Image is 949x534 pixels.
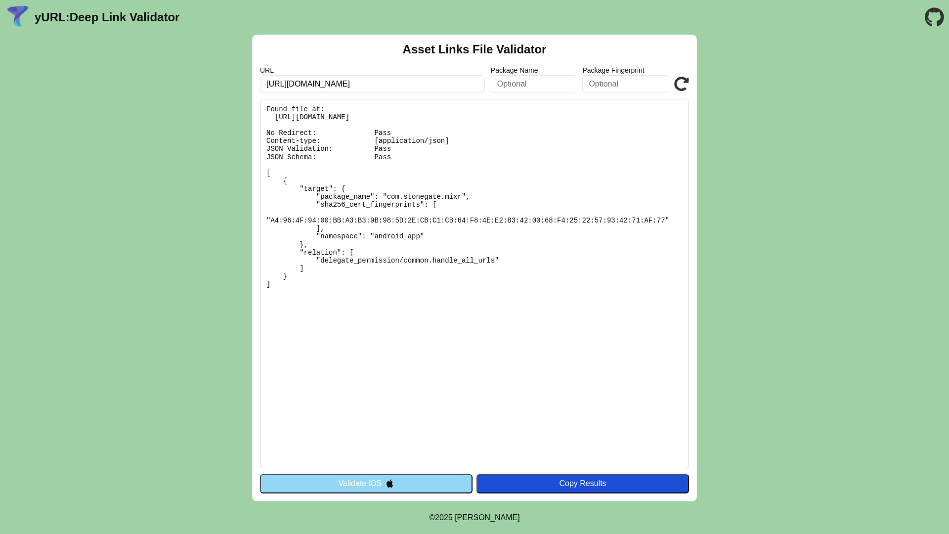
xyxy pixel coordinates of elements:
input: Optional [491,75,577,93]
input: Required [260,75,485,93]
h2: Asset Links File Validator [403,43,547,56]
button: Validate iOS [260,474,473,493]
label: Package Fingerprint [582,66,668,74]
img: appleIcon.svg [386,479,394,488]
input: Optional [582,75,668,93]
button: Copy Results [476,474,689,493]
a: Michael Ibragimchayev's Personal Site [455,513,520,522]
label: URL [260,66,485,74]
img: yURL Logo [5,4,31,30]
footer: © [429,501,519,534]
a: yURL:Deep Link Validator [35,10,179,24]
label: Package Name [491,66,577,74]
pre: Found file at: [URL][DOMAIN_NAME] No Redirect: Pass Content-type: [application/json] JSON Validat... [260,99,689,468]
div: Copy Results [481,479,684,488]
span: 2025 [435,513,453,522]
